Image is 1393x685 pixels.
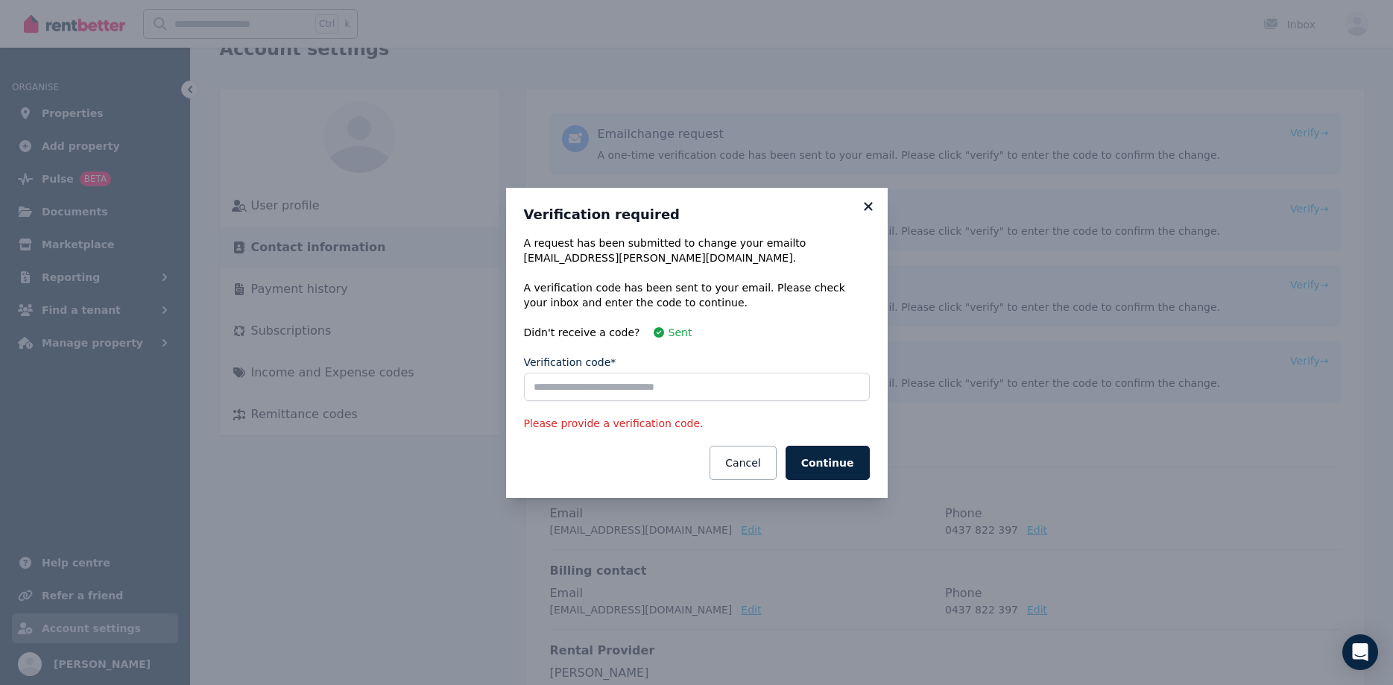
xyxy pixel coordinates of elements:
button: Continue [786,446,870,480]
h3: Verification required [524,206,870,224]
div: A request has been submitted to change your email to [EMAIL_ADDRESS][PERSON_NAME][DOMAIN_NAME] . [524,236,870,265]
label: Verification code* [524,355,616,370]
p: A verification code has been sent to your email. Please check your inbox and enter the code to co... [524,280,870,310]
div: Open Intercom Messenger [1342,634,1378,670]
p: Please provide a verification code. [524,416,870,431]
button: Cancel [710,446,776,480]
span: Sent [669,325,692,340]
span: Didn't receive a code? [524,325,640,340]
